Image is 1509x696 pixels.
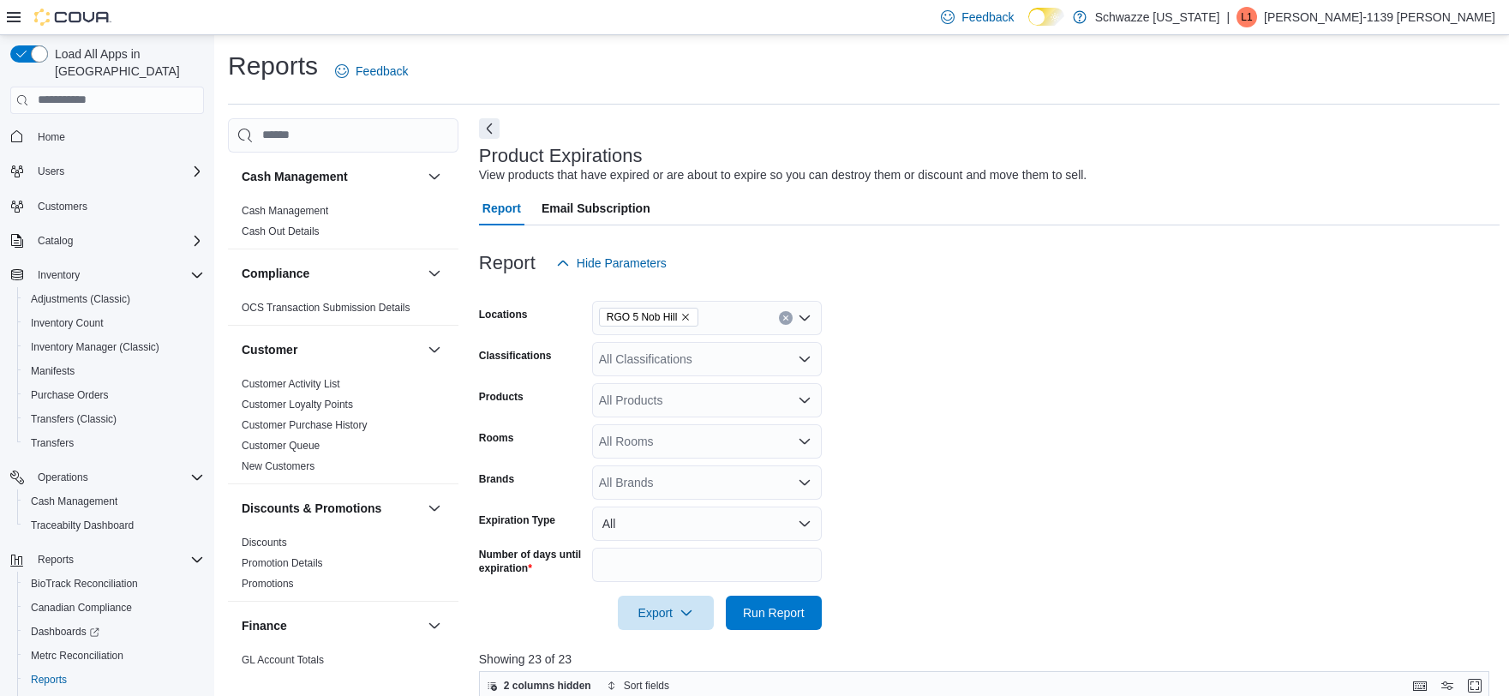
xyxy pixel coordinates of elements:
[24,621,106,642] a: Dashboards
[624,679,669,693] span: Sort fields
[779,311,793,325] button: Clear input
[549,246,674,280] button: Hide Parameters
[479,146,643,166] h3: Product Expirations
[24,597,139,618] a: Canadian Compliance
[38,234,73,248] span: Catalog
[1264,7,1495,27] p: [PERSON_NAME]-1139 [PERSON_NAME]
[607,309,678,326] span: RGO 5 Nob Hill
[242,225,320,237] a: Cash Out Details
[1095,7,1220,27] p: Schwazze [US_STATE]
[17,596,211,620] button: Canadian Compliance
[31,127,72,147] a: Home
[31,673,67,687] span: Reports
[542,191,650,225] span: Email Subscription
[38,130,65,144] span: Home
[3,194,211,219] button: Customers
[1437,675,1458,696] button: Display options
[3,229,211,253] button: Catalog
[34,9,111,26] img: Cova
[242,439,320,453] span: Customer Queue
[798,352,811,366] button: Open list of options
[24,645,130,666] a: Metrc Reconciliation
[31,265,204,285] span: Inventory
[31,364,75,378] span: Manifests
[31,316,104,330] span: Inventory Count
[24,669,74,690] a: Reports
[48,45,204,80] span: Load All Apps in [GEOGRAPHIC_DATA]
[242,301,410,315] span: OCS Transaction Submission Details
[242,440,320,452] a: Customer Queue
[242,398,353,411] span: Customer Loyalty Points
[228,532,458,601] div: Discounts & Promotions
[242,556,323,570] span: Promotion Details
[1410,675,1430,696] button: Keyboard shortcuts
[31,195,204,217] span: Customers
[31,436,74,450] span: Transfers
[242,265,421,282] button: Compliance
[24,409,204,429] span: Transfers (Classic)
[242,225,320,238] span: Cash Out Details
[424,339,445,360] button: Customer
[31,577,138,591] span: BioTrack Reconciliation
[242,419,368,431] a: Customer Purchase History
[242,265,309,282] h3: Compliance
[743,604,805,621] span: Run Report
[242,459,314,473] span: New Customers
[242,460,314,472] a: New Customers
[24,515,204,536] span: Traceabilty Dashboard
[242,418,368,432] span: Customer Purchase History
[600,675,676,696] button: Sort fields
[3,465,211,489] button: Operations
[242,577,294,591] span: Promotions
[242,378,340,390] a: Customer Activity List
[961,9,1014,26] span: Feedback
[38,200,87,213] span: Customers
[479,651,1500,668] p: Showing 23 of 23
[228,201,458,249] div: Cash Management
[31,495,117,508] span: Cash Management
[242,377,340,391] span: Customer Activity List
[17,287,211,311] button: Adjustments (Classic)
[24,385,204,405] span: Purchase Orders
[592,507,822,541] button: All
[798,393,811,407] button: Open list of options
[628,596,704,630] span: Export
[38,471,88,484] span: Operations
[31,126,204,147] span: Home
[424,263,445,284] button: Compliance
[1226,7,1230,27] p: |
[798,435,811,448] button: Open list of options
[24,289,204,309] span: Adjustments (Classic)
[24,289,137,309] a: Adjustments (Classic)
[798,311,811,325] button: Open list of options
[24,313,204,333] span: Inventory Count
[680,312,691,322] button: Remove RGO 5 Nob Hill from selection in this group
[31,388,109,402] span: Purchase Orders
[24,669,204,690] span: Reports
[356,63,408,80] span: Feedback
[242,617,287,634] h3: Finance
[24,491,204,512] span: Cash Management
[242,500,381,517] h3: Discounts & Promotions
[424,498,445,519] button: Discounts & Promotions
[31,161,204,182] span: Users
[24,573,145,594] a: BioTrack Reconciliation
[479,431,514,445] label: Rooms
[17,668,211,692] button: Reports
[24,337,204,357] span: Inventory Manager (Classic)
[24,361,204,381] span: Manifests
[242,536,287,549] span: Discounts
[482,191,521,225] span: Report
[479,253,536,273] h3: Report
[242,578,294,590] a: Promotions
[17,644,211,668] button: Metrc Reconciliation
[24,409,123,429] a: Transfers (Classic)
[1464,675,1485,696] button: Enter fullscreen
[242,205,328,217] a: Cash Management
[3,548,211,572] button: Reports
[31,601,132,615] span: Canadian Compliance
[17,513,211,537] button: Traceabilty Dashboard
[228,297,458,325] div: Compliance
[3,159,211,183] button: Users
